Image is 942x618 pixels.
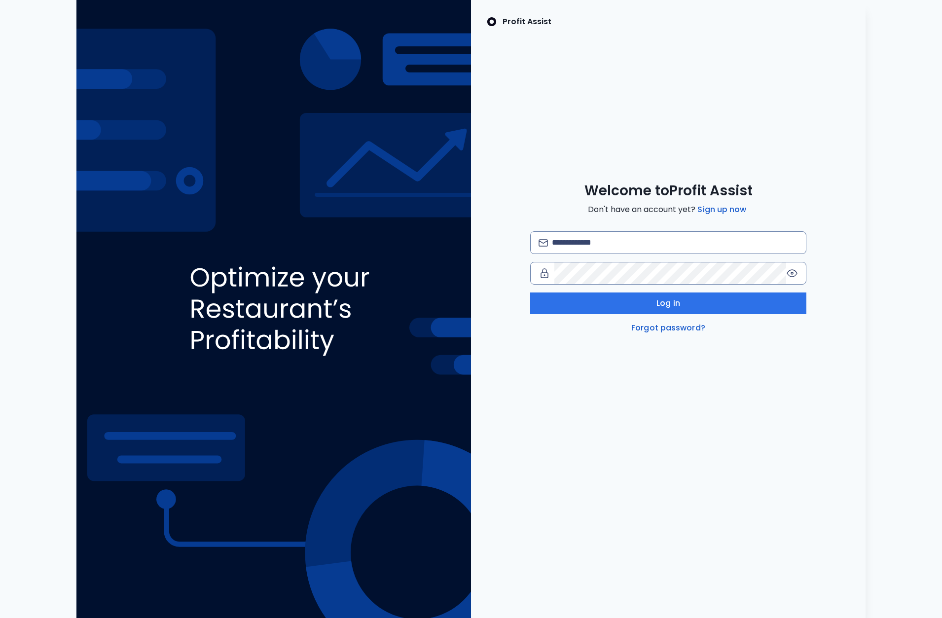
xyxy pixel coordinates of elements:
[629,322,707,334] a: Forgot password?
[695,204,748,216] a: Sign up now
[503,16,551,28] p: Profit Assist
[539,239,548,247] img: email
[487,16,497,28] img: SpotOn Logo
[588,204,748,216] span: Don't have an account yet?
[530,292,806,314] button: Log in
[656,297,680,309] span: Log in
[584,182,753,200] span: Welcome to Profit Assist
